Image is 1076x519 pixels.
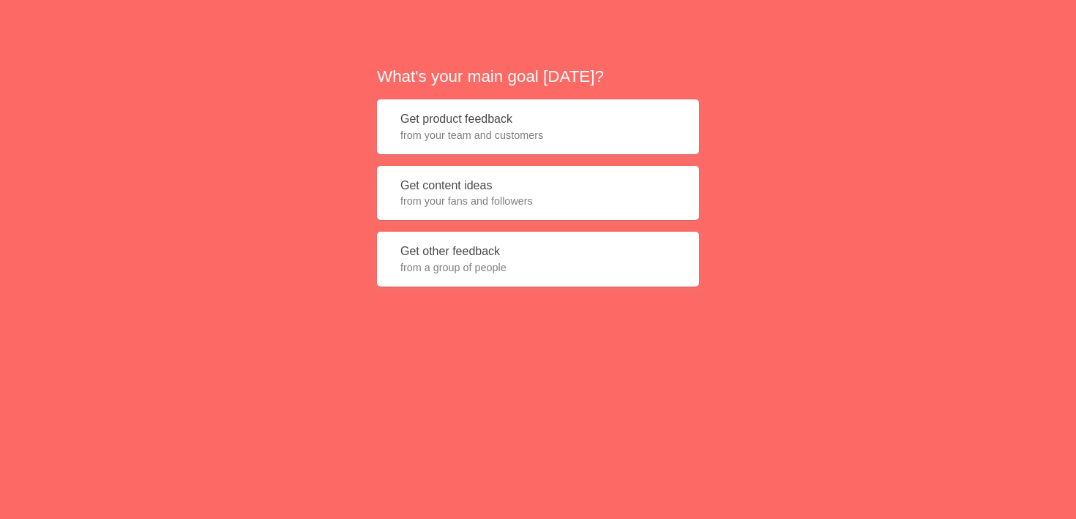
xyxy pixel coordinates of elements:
span: from your team and customers [400,128,676,143]
span: from your fans and followers [400,194,676,208]
h2: What's your main goal [DATE]? [377,65,699,88]
span: from a group of people [400,260,676,275]
button: Get other feedbackfrom a group of people [377,232,699,287]
button: Get product feedbackfrom your team and customers [377,99,699,154]
button: Get content ideasfrom your fans and followers [377,166,699,221]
